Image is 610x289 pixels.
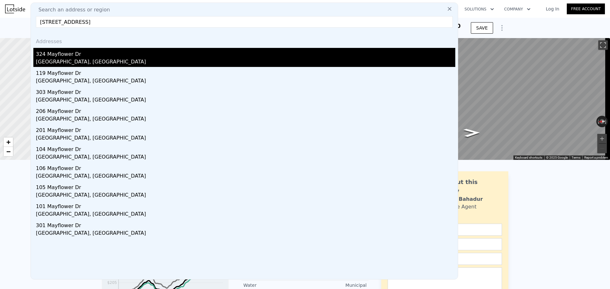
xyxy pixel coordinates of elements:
a: Free Account [567,3,605,14]
button: Company [499,3,536,15]
button: Solutions [459,3,499,15]
span: © 2025 Google [546,156,568,159]
div: 206 Mayflower Dr [36,105,455,115]
div: Ask about this property [431,178,502,195]
a: Zoom in [3,137,13,147]
div: [GEOGRAPHIC_DATA], [GEOGRAPHIC_DATA] [36,229,455,238]
div: Municipal [305,282,367,288]
div: 105 Mayflower Dr [36,181,455,191]
div: 106 Mayflower Dr [36,162,455,172]
button: Zoom in [597,134,607,143]
span: Search an address or region [33,6,110,14]
div: [GEOGRAPHIC_DATA], [GEOGRAPHIC_DATA] [36,77,455,86]
button: Rotate clockwise [605,116,608,127]
button: Keyboard shortcuts [515,155,542,160]
button: Reset the view [596,119,608,125]
div: 324 Mayflower Dr [36,48,455,58]
div: [GEOGRAPHIC_DATA], [GEOGRAPHIC_DATA] [36,115,455,124]
button: Toggle fullscreen view [598,40,608,50]
path: Go South, 156th Pl SE [457,127,487,139]
span: + [6,138,10,146]
div: Siddhant Bahadur [431,195,483,203]
button: SAVE [471,22,493,34]
div: [GEOGRAPHIC_DATA], [GEOGRAPHIC_DATA] [36,210,455,219]
div: [GEOGRAPHIC_DATA], [GEOGRAPHIC_DATA] [36,58,455,67]
div: [GEOGRAPHIC_DATA], [GEOGRAPHIC_DATA] [36,134,455,143]
tspan: $205 [107,280,117,285]
div: [GEOGRAPHIC_DATA], [GEOGRAPHIC_DATA] [36,191,455,200]
span: − [6,148,10,155]
div: 301 Mayflower Dr [36,219,455,229]
img: Lotside [5,4,25,13]
div: Addresses [33,33,455,48]
div: Water [243,282,305,288]
a: Log In [538,6,567,12]
a: Report a problem [584,156,608,159]
div: 119 Mayflower Dr [36,67,455,77]
div: [GEOGRAPHIC_DATA], [GEOGRAPHIC_DATA] [36,172,455,181]
div: 101 Mayflower Dr [36,200,455,210]
div: 201 Mayflower Dr [36,124,455,134]
button: Zoom out [597,144,607,153]
div: 104 Mayflower Dr [36,143,455,153]
a: Terms (opens in new tab) [572,156,580,159]
a: Zoom out [3,147,13,156]
button: Rotate counterclockwise [596,116,600,127]
div: [GEOGRAPHIC_DATA], [GEOGRAPHIC_DATA] [36,153,455,162]
div: 303 Mayflower Dr [36,86,455,96]
input: Enter an address, city, region, neighborhood or zip code [36,16,453,28]
div: [GEOGRAPHIC_DATA], [GEOGRAPHIC_DATA] [36,96,455,105]
button: Show Options [496,22,508,34]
